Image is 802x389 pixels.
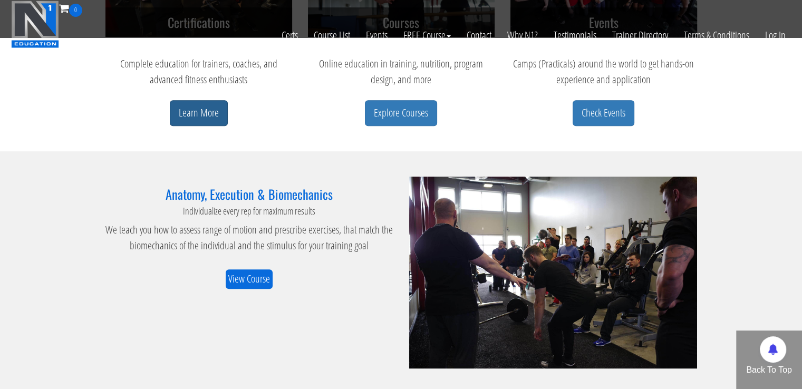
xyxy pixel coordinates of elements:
[226,269,273,289] a: View Course
[546,17,604,54] a: Testimonials
[736,364,802,376] p: Back To Top
[105,56,292,87] p: Complete education for trainers, coaches, and advanced fitness enthusiasts
[306,17,358,54] a: Course List
[358,17,395,54] a: Events
[170,100,228,126] a: Learn More
[459,17,499,54] a: Contact
[274,17,306,54] a: Certs
[11,1,59,48] img: n1-education
[105,187,393,201] h3: Anatomy, Execution & Biomechanics
[499,17,546,54] a: Why N1?
[308,56,495,87] p: Online education in training, nutrition, program design, and more
[604,17,676,54] a: Trainer Directory
[105,206,393,217] h4: Individualize every rep for maximum results
[105,222,393,254] p: We teach you how to assess range of motion and prescribe exercises, that match the biomechanics o...
[676,17,757,54] a: Terms & Conditions
[573,100,634,126] a: Check Events
[757,17,794,54] a: Log In
[510,56,697,87] p: Camps (Practicals) around the world to get hands-on experience and application
[395,17,459,54] a: FREE Course
[409,177,697,368] img: n1-anatomy-biomechanics-execution
[365,100,437,126] a: Explore Courses
[59,1,82,15] a: 0
[69,4,82,17] span: 0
